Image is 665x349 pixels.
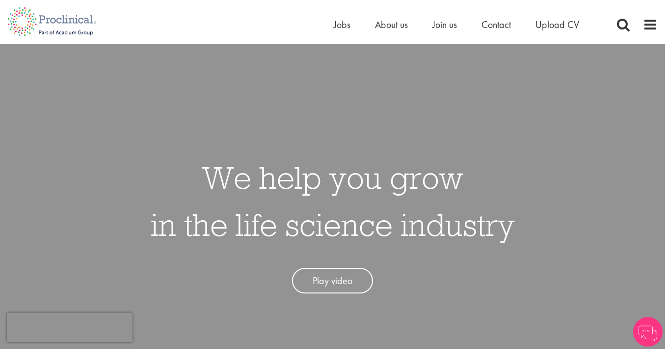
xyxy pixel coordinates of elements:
[292,268,373,294] a: Play video
[375,18,408,31] a: About us
[633,317,663,347] img: Chatbot
[535,18,579,31] a: Upload CV
[334,18,350,31] a: Jobs
[481,18,511,31] a: Contact
[432,18,457,31] a: Join us
[151,154,515,248] h1: We help you grow in the life science industry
